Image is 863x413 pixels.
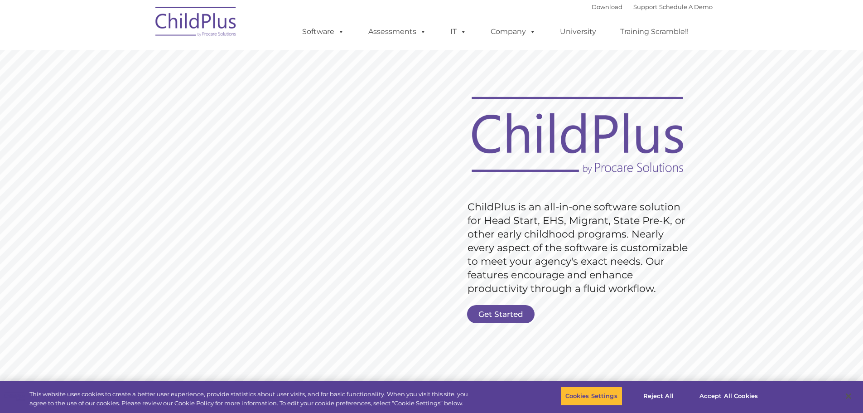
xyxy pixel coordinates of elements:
a: Training Scramble!! [611,23,698,41]
div: This website uses cookies to create a better user experience, provide statistics about user visit... [29,390,475,408]
img: ChildPlus by Procare Solutions [151,0,241,46]
a: Support [633,3,657,10]
font: | [592,3,713,10]
a: Download [592,3,622,10]
a: Company [482,23,545,41]
button: Cookies Settings [560,387,622,406]
a: Assessments [359,23,435,41]
rs-layer: ChildPlus is an all-in-one software solution for Head Start, EHS, Migrant, State Pre-K, or other ... [468,200,692,296]
button: Reject All [630,387,687,406]
a: Software [293,23,353,41]
button: Close [839,386,858,406]
a: Schedule A Demo [659,3,713,10]
button: Accept All Cookies [694,387,763,406]
a: IT [441,23,476,41]
a: Get Started [467,305,535,323]
a: University [551,23,605,41]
